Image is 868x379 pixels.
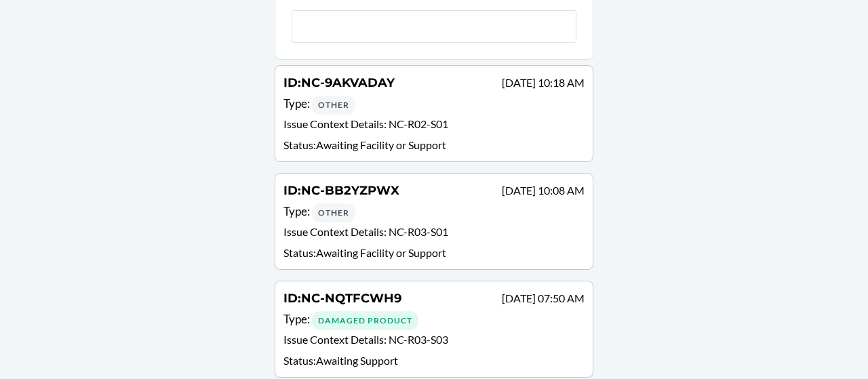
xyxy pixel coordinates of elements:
div: Other [312,96,355,115]
p: [DATE] 10:08 AM [502,182,585,199]
div: Type : [283,95,585,115]
a: ID:NC-NQTFCWH9[DATE] 07:50 AMType: Damaged ProductIssue Context Details: NC-R03-S03Status:Awaitin... [275,281,593,378]
span: NC-BB2YZPWX [301,183,399,198]
a: ID:NC-9AKVADAY[DATE] 10:18 AMType: OtherIssue Context Details: NC-R02-S01Status:Awaiting Facility... [275,65,593,162]
div: Other [312,203,355,222]
span: NC-R02-S01 [389,117,448,130]
p: Issue Context Details : [283,116,585,136]
span: NC-NQTFCWH9 [301,291,401,306]
p: Issue Context Details : [283,332,585,351]
p: [DATE] 10:18 AM [502,75,585,91]
span: NC-R03-S01 [389,225,448,238]
p: [DATE] 07:50 AM [502,290,585,306]
p: Status : Awaiting Facility or Support [283,245,585,261]
h4: ID : [283,182,399,199]
span: NC-9AKVADAY [301,75,395,90]
div: Type : [283,203,585,222]
p: Status : Awaiting Facility or Support [283,137,585,153]
div: Damaged Product [312,311,418,330]
span: NC-R03-S03 [389,333,448,346]
p: Issue Context Details : [283,224,585,243]
h4: ID : [283,290,401,307]
div: Type : [283,311,585,330]
h4: ID : [283,74,395,92]
p: Status : Awaiting Support [283,353,585,369]
a: ID:NC-BB2YZPWX[DATE] 10:08 AMType: OtherIssue Context Details: NC-R03-S01Status:Awaiting Facility... [275,173,593,270]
